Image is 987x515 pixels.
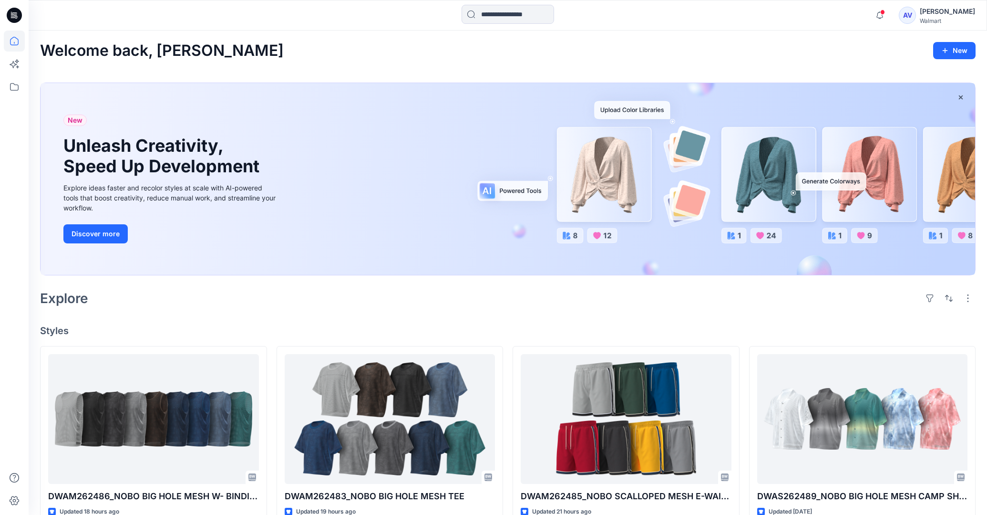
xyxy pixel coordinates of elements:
[933,42,976,59] button: New
[521,490,731,503] p: DWAM262485_NOBO SCALLOPED MESH E-WAIST SHORT
[899,7,916,24] div: AV
[63,224,128,243] button: Discover more
[63,224,278,243] a: Discover more
[40,291,88,306] h2: Explore
[285,354,495,483] a: DWAM262483_NOBO BIG HOLE MESH TEE
[48,490,259,503] p: DWAM262486_NOBO BIG HOLE MESH W- BINDING
[757,354,968,483] a: DWAS262489_NOBO BIG HOLE MESH CAMP SHIRT
[63,183,278,213] div: Explore ideas faster and recolor styles at scale with AI-powered tools that boost creativity, red...
[920,17,975,24] div: Walmart
[40,42,284,60] h2: Welcome back, [PERSON_NAME]
[63,136,264,177] h1: Unleash Creativity, Speed Up Development
[920,6,975,17] div: [PERSON_NAME]
[40,325,976,336] h4: Styles
[48,354,259,483] a: DWAM262486_NOBO BIG HOLE MESH W- BINDING
[285,490,495,503] p: DWAM262483_NOBO BIG HOLE MESH TEE
[757,490,968,503] p: DWAS262489_NOBO BIG HOLE MESH CAMP SHIRT
[521,354,731,483] a: DWAM262485_NOBO SCALLOPED MESH E-WAIST SHORT
[68,115,82,126] span: New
